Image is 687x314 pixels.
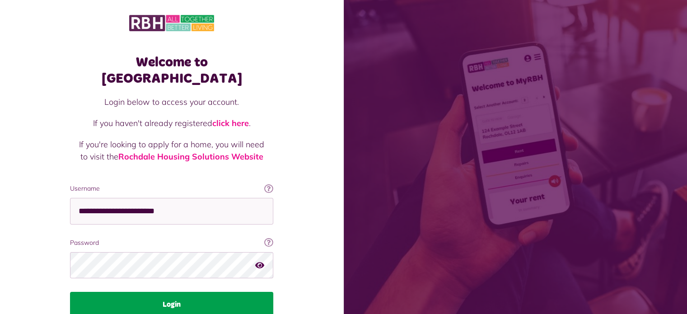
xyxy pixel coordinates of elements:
h1: Welcome to [GEOGRAPHIC_DATA] [70,54,273,87]
p: If you haven't already registered . [79,117,264,129]
a: click here [212,118,249,128]
p: If you're looking to apply for a home, you will need to visit the [79,138,264,163]
img: MyRBH [129,14,214,33]
label: Username [70,184,273,193]
a: Rochdale Housing Solutions Website [118,151,263,162]
p: Login below to access your account. [79,96,264,108]
label: Password [70,238,273,248]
